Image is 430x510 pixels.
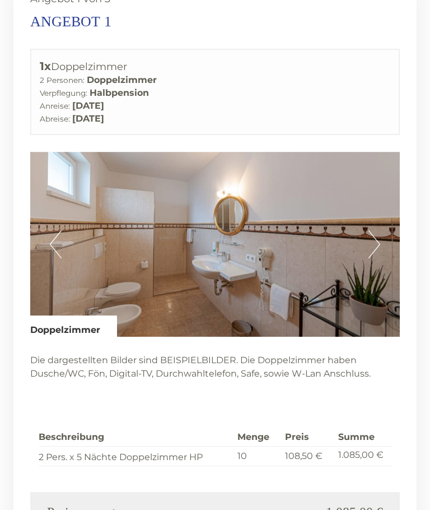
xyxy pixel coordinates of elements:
span: 108,50 € [285,451,322,461]
div: Freitag [159,8,211,27]
small: Verpflegung: [40,89,87,98]
th: Beschreibung [39,429,233,446]
p: Die dargestellten Bilder sind BEISPIELBILDER. Die Doppelzimmer haben Dusche/WC, Fön, Digital-TV, ... [30,354,400,381]
th: Preis [281,429,334,446]
button: Next [368,230,380,258]
b: [DATE] [72,113,104,124]
b: 1x [40,59,51,73]
td: 2 Pers. x 5 Nächte Doppelzimmer HP [39,446,233,466]
th: Summe [334,429,391,446]
div: Doppelzimmer [30,316,117,337]
small: Abreise: [40,114,70,123]
div: Guten Tag, wie können wir Ihnen helfen? [8,30,207,64]
b: [DATE] [72,100,104,111]
div: [GEOGRAPHIC_DATA] [17,33,201,41]
small: 2 Personen: [40,76,85,85]
button: Senden [231,295,370,315]
small: 12:38 [17,54,201,62]
small: Anreise: [40,101,70,110]
img: image [30,152,400,337]
th: Menge [233,429,280,446]
div: Doppelzimmer [40,58,390,75]
div: Angebot 1 [30,11,111,32]
b: Doppelzimmer [87,75,157,85]
button: Previous [50,230,62,258]
td: 1.085,00 € [334,446,391,466]
b: Halbpension [90,87,149,98]
td: 10 [233,446,280,466]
